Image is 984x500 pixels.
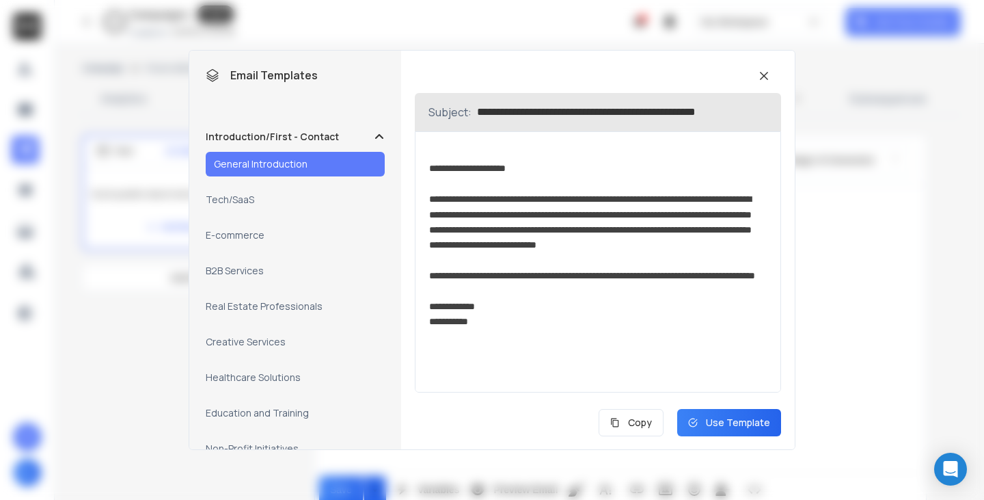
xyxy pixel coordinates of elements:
[206,335,286,349] h3: Creative Services
[206,67,318,83] h1: Email Templates
[428,104,471,120] p: Subject:
[206,406,309,420] h3: Education and Training
[206,442,299,456] h3: Non-Profit Initiatives
[206,371,301,384] h3: Healthcare Solutions
[206,228,264,242] h3: E-commerce
[934,453,967,486] div: Open Intercom Messenger
[206,264,264,278] h3: B2B Services
[206,300,323,313] h3: Real Estate Professionals
[214,157,307,171] h3: General Introduction
[599,409,664,436] button: Copy
[677,409,781,436] button: Use Template
[206,130,385,144] button: Introduction/First - Contact
[206,193,254,207] h3: Tech/SaaS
